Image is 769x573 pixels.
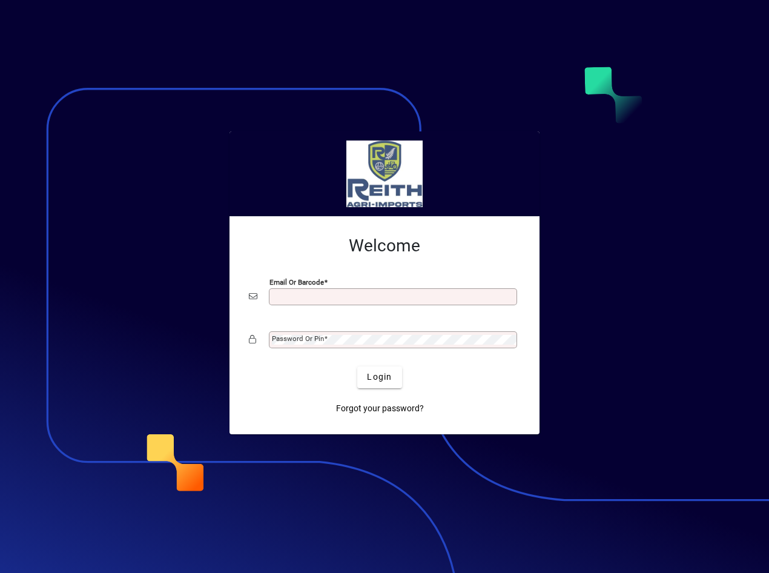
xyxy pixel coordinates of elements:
button: Login [357,366,401,388]
mat-label: Email or Barcode [269,277,324,286]
span: Login [367,371,392,383]
span: Forgot your password? [336,402,424,415]
a: Forgot your password? [331,398,429,420]
mat-label: Password or Pin [272,334,324,343]
h2: Welcome [249,236,520,256]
